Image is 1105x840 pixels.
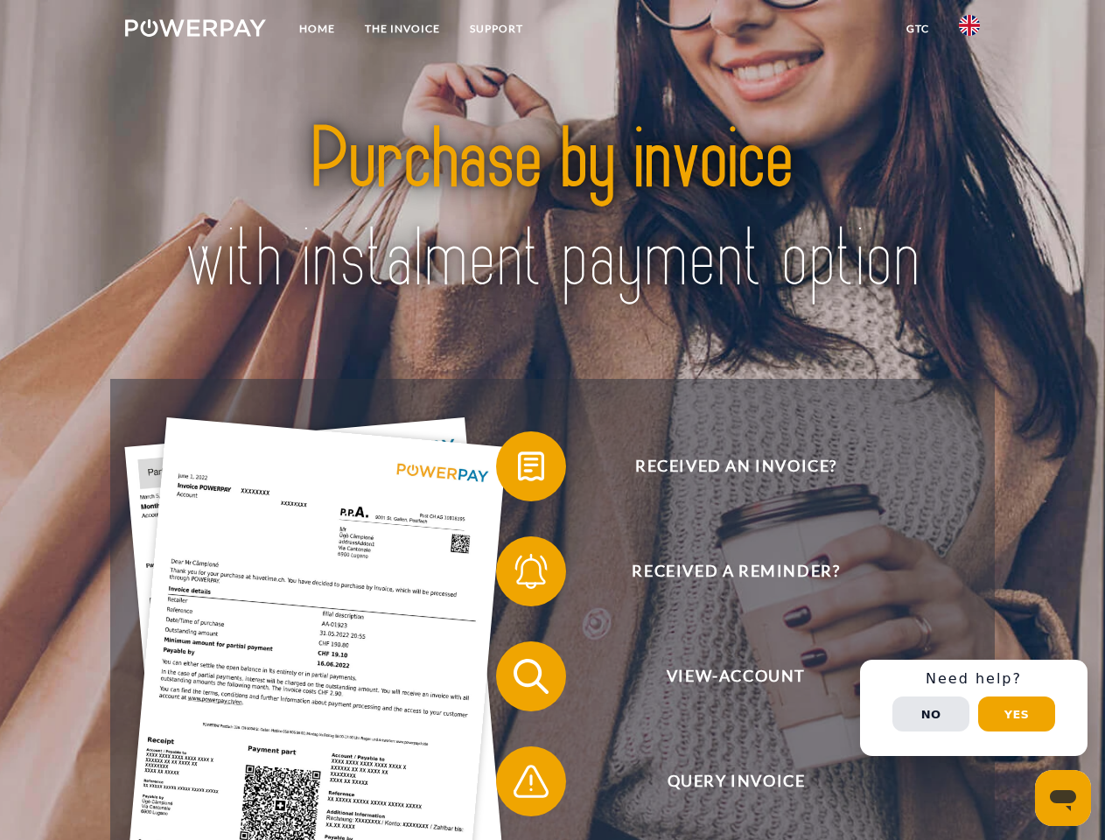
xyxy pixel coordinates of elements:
button: Received a reminder? [496,536,951,606]
button: No [892,696,969,731]
button: Received an invoice? [496,431,951,501]
div: Schnellhilfe [860,660,1088,756]
img: qb_bill.svg [509,444,553,488]
img: en [959,15,980,36]
button: Yes [978,696,1055,731]
span: Received a reminder? [521,536,950,606]
button: Query Invoice [496,746,951,816]
span: Query Invoice [521,746,950,816]
h3: Need help? [871,670,1077,688]
img: title-powerpay_en.svg [167,84,938,335]
a: Support [455,13,538,45]
a: Home [284,13,350,45]
img: logo-powerpay-white.svg [125,19,266,37]
img: qb_warning.svg [509,759,553,803]
span: Received an invoice? [521,431,950,501]
button: View-Account [496,641,951,711]
img: qb_bell.svg [509,549,553,593]
a: THE INVOICE [350,13,455,45]
img: qb_search.svg [509,654,553,698]
a: GTC [892,13,944,45]
iframe: Button to launch messaging window [1035,770,1091,826]
span: View-Account [521,641,950,711]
